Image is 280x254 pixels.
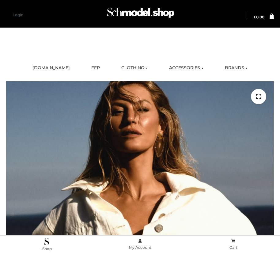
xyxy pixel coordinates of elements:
a: £0.00 [254,15,264,19]
a: Login [13,13,23,17]
a: My Account [93,237,187,251]
img: Schmodel Admin 964 [105,3,176,25]
a: [DOMAIN_NAME] [28,61,74,75]
span: Cart [229,245,237,250]
a: ACCESSORIES [165,61,208,75]
a: Schmodel Admin 964 [104,5,176,25]
span: £ [254,15,256,19]
a: BRANDS [220,61,252,75]
a: Cart [187,237,280,251]
span: .Shop [41,246,52,251]
bdi: 0.00 [254,15,264,19]
a: CLOTHING [117,61,152,75]
img: .Shop [44,238,49,245]
span: My Account [129,245,151,250]
a: FFP [87,61,104,75]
